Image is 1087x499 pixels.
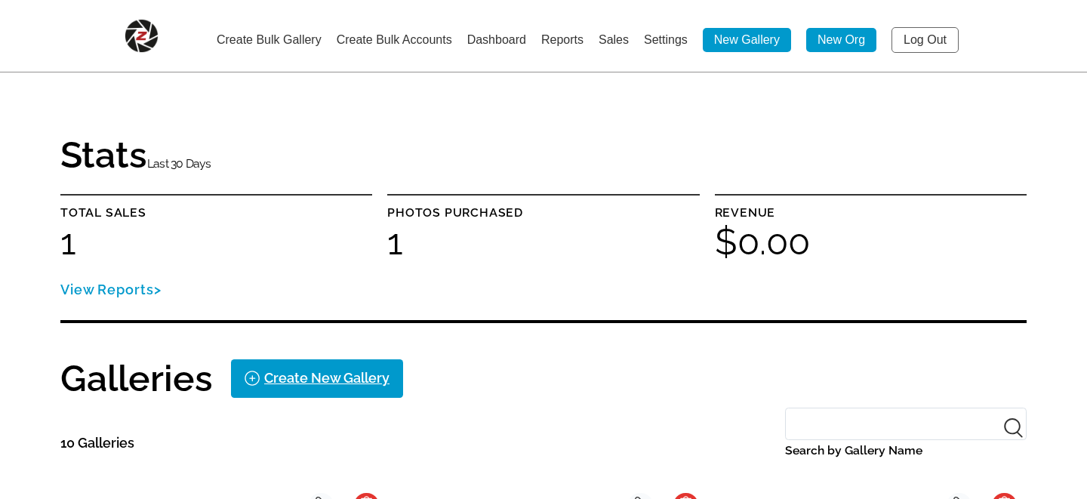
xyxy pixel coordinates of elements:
span: 10 Galleries [60,435,134,451]
a: Sales [599,33,629,46]
h1: $0.00 [715,223,1027,260]
a: Create Bulk Accounts [337,33,452,46]
a: Settings [644,33,688,46]
h1: 1 [387,223,699,260]
label: Search by Gallery Name [785,440,1027,461]
a: New Gallery [703,28,791,52]
a: Create New Gallery [231,359,403,397]
a: Create Bulk Gallery [217,33,322,46]
a: Dashboard [467,33,526,46]
img: Snapphound Logo [125,19,159,53]
a: Log Out [891,27,959,53]
h1: 1 [60,223,372,260]
a: Reports [541,33,584,46]
a: View Reports [60,282,162,297]
h1: Galleries [60,360,213,396]
p: Photos purchased [387,202,699,223]
h1: Stats [60,137,211,176]
p: Total sales [60,202,372,223]
a: New Org [806,28,876,52]
div: Create New Gallery [264,366,390,390]
small: Last 30 Days [147,156,211,171]
p: Revenue [715,202,1027,223]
